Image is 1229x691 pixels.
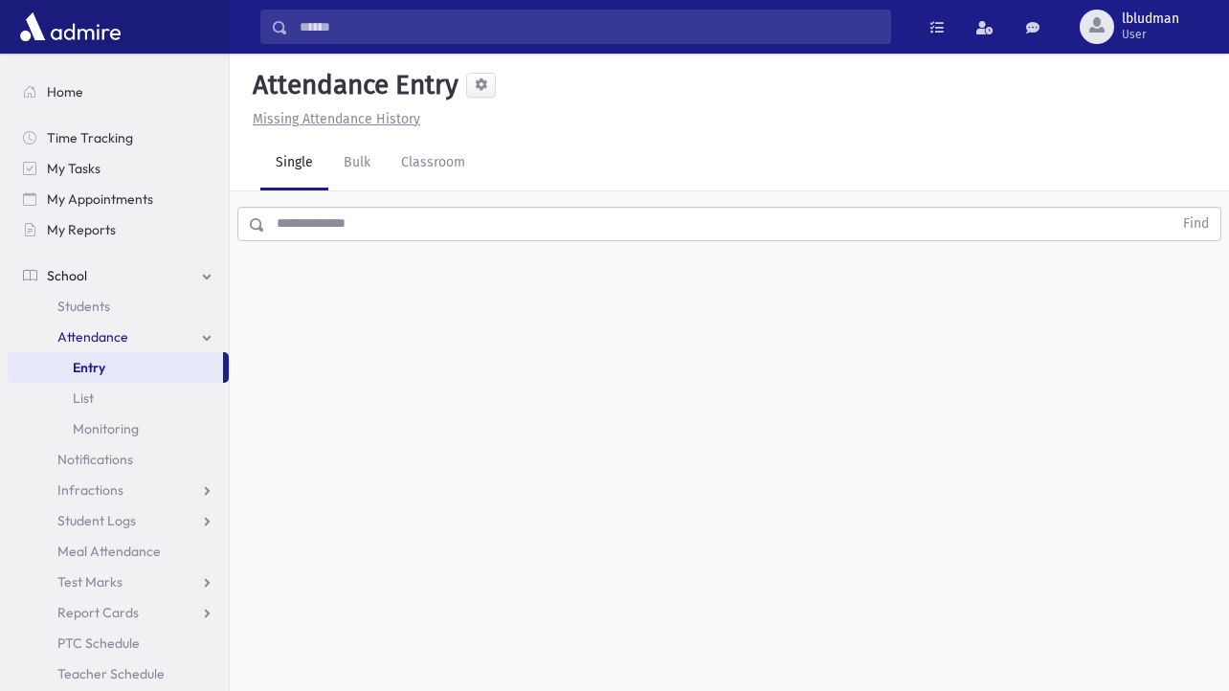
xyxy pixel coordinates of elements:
img: AdmirePro [15,8,125,46]
a: Report Cards [8,597,229,628]
span: My Appointments [47,190,153,208]
span: Notifications [57,451,133,468]
a: Infractions [8,475,229,505]
a: Meal Attendance [8,536,229,567]
input: Search [288,10,890,44]
a: Entry [8,352,223,383]
span: Meal Attendance [57,543,161,560]
h5: Attendance Entry [245,69,458,101]
span: Attendance [57,328,128,345]
a: Home [8,77,229,107]
a: School [8,260,229,291]
button: Find [1172,208,1220,240]
a: Missing Attendance History [245,111,420,127]
a: My Tasks [8,153,229,184]
a: My Reports [8,214,229,245]
a: PTC Schedule [8,628,229,658]
u: Missing Attendance History [253,111,420,127]
a: Notifications [8,444,229,475]
span: My Reports [47,221,116,238]
span: Student Logs [57,512,136,529]
a: My Appointments [8,184,229,214]
a: Students [8,291,229,322]
span: Monitoring [73,420,139,437]
a: Single [260,137,328,190]
a: Time Tracking [8,123,229,153]
a: Classroom [386,137,480,190]
span: lbludman [1122,11,1179,27]
a: Test Marks [8,567,229,597]
span: Test Marks [57,573,123,591]
span: List [73,390,94,407]
a: List [8,383,229,413]
span: Entry [73,359,105,376]
span: Students [57,298,110,315]
a: Monitoring [8,413,229,444]
span: School [47,267,87,284]
a: Teacher Schedule [8,658,229,689]
span: PTC Schedule [57,635,140,652]
span: Home [47,83,83,100]
span: My Tasks [47,160,101,177]
span: Report Cards [57,604,139,621]
a: Attendance [8,322,229,352]
a: Bulk [328,137,386,190]
span: Infractions [57,481,123,499]
span: Teacher Schedule [57,665,165,682]
a: Student Logs [8,505,229,536]
span: User [1122,27,1179,42]
span: Time Tracking [47,129,133,146]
